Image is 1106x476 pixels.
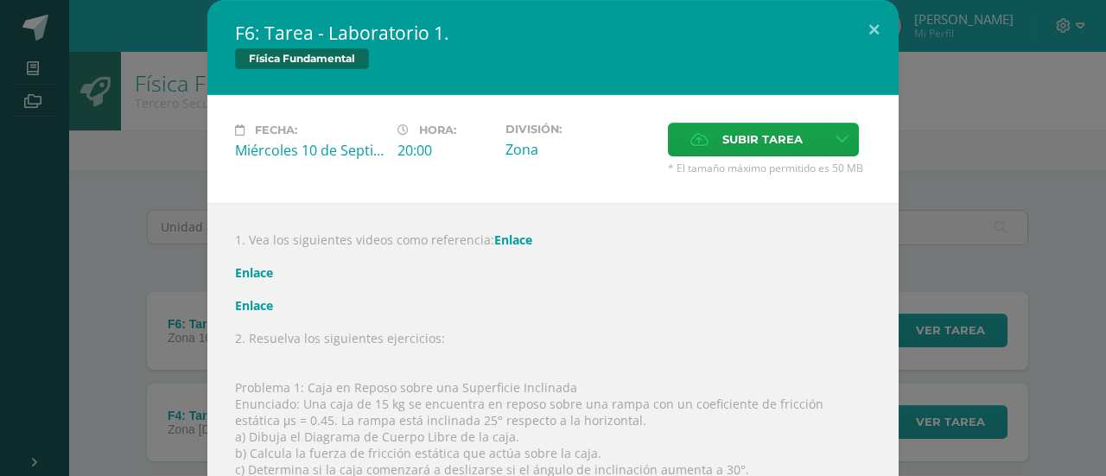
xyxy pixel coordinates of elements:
span: * El tamaño máximo permitido es 50 MB [668,161,871,175]
div: 20:00 [397,141,492,160]
span: Física Fundamental [235,48,369,69]
div: Zona [505,140,654,159]
a: Enlace [235,297,273,314]
label: División: [505,123,654,136]
span: Subir tarea [722,124,803,155]
a: Enlace [494,232,532,248]
div: Miércoles 10 de Septiembre [235,141,384,160]
a: Enlace [235,264,273,281]
h2: F6: Tarea - Laboratorio 1. [235,21,871,45]
span: Fecha: [255,124,297,136]
span: Hora: [419,124,456,136]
